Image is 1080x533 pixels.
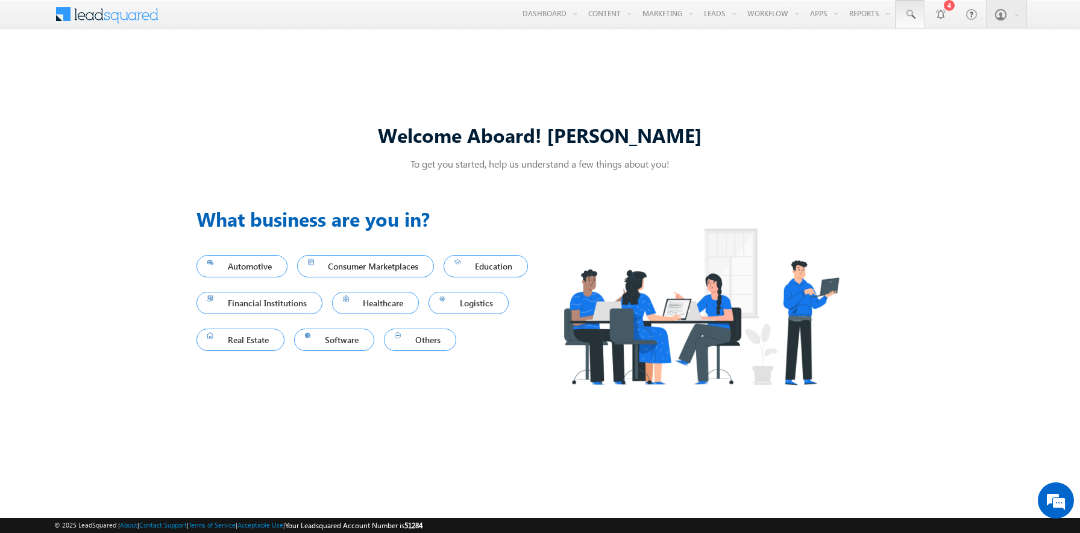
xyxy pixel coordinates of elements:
[454,258,517,274] span: Education
[237,521,283,529] a: Acceptable Use
[189,521,236,529] a: Terms of Service
[285,521,422,530] span: Your Leadsquared Account Number is
[439,295,498,311] span: Logistics
[54,520,422,531] span: © 2025 LeadSquared | | | | |
[120,521,137,529] a: About
[343,295,409,311] span: Healthcare
[207,258,277,274] span: Automotive
[196,157,884,170] p: To get you started, help us understand a few things about you!
[139,521,187,529] a: Contact Support
[404,521,422,530] span: 51284
[305,332,364,348] span: Software
[196,122,884,148] div: Welcome Aboard! [PERSON_NAME]
[395,332,445,348] span: Others
[308,258,424,274] span: Consumer Marketplaces
[207,332,274,348] span: Real Estate
[207,295,312,311] span: Financial Institutions
[540,204,862,409] img: Industry.png
[196,204,540,233] h3: What business are you in?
